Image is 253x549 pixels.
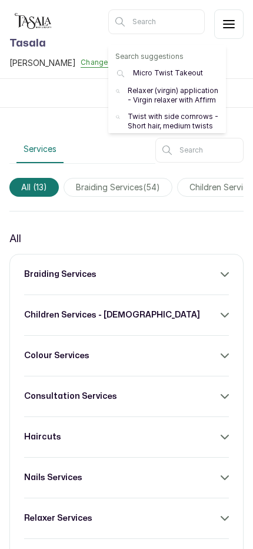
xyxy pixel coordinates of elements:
p: All [9,230,21,247]
img: business logo [9,9,56,33]
p: Search suggestions [115,52,219,61]
p: Twist with side cornrows - Short hair, medium twists [128,112,219,131]
input: Search [155,138,244,163]
p: Micro Twist Takeout [133,68,203,79]
button: [PERSON_NAME]Change [9,57,108,69]
h3: braiding services [24,269,96,280]
h1: Tasala [9,35,108,52]
span: All (13) [9,178,59,197]
h3: relaxer services [24,512,92,524]
h3: nails services [24,472,82,484]
span: [PERSON_NAME] [9,57,76,69]
button: Services [16,136,64,163]
h3: consultation services [24,391,117,402]
h3: colour services [24,350,89,362]
button: Change [81,58,108,68]
h3: children services - [DEMOGRAPHIC_DATA] [24,309,200,321]
input: Search [108,9,205,34]
p: Relaxer (virgin) application - Virgin relaxer with Affirm [128,86,219,105]
span: braiding services(54) [64,178,172,197]
h3: haircuts [24,431,61,443]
